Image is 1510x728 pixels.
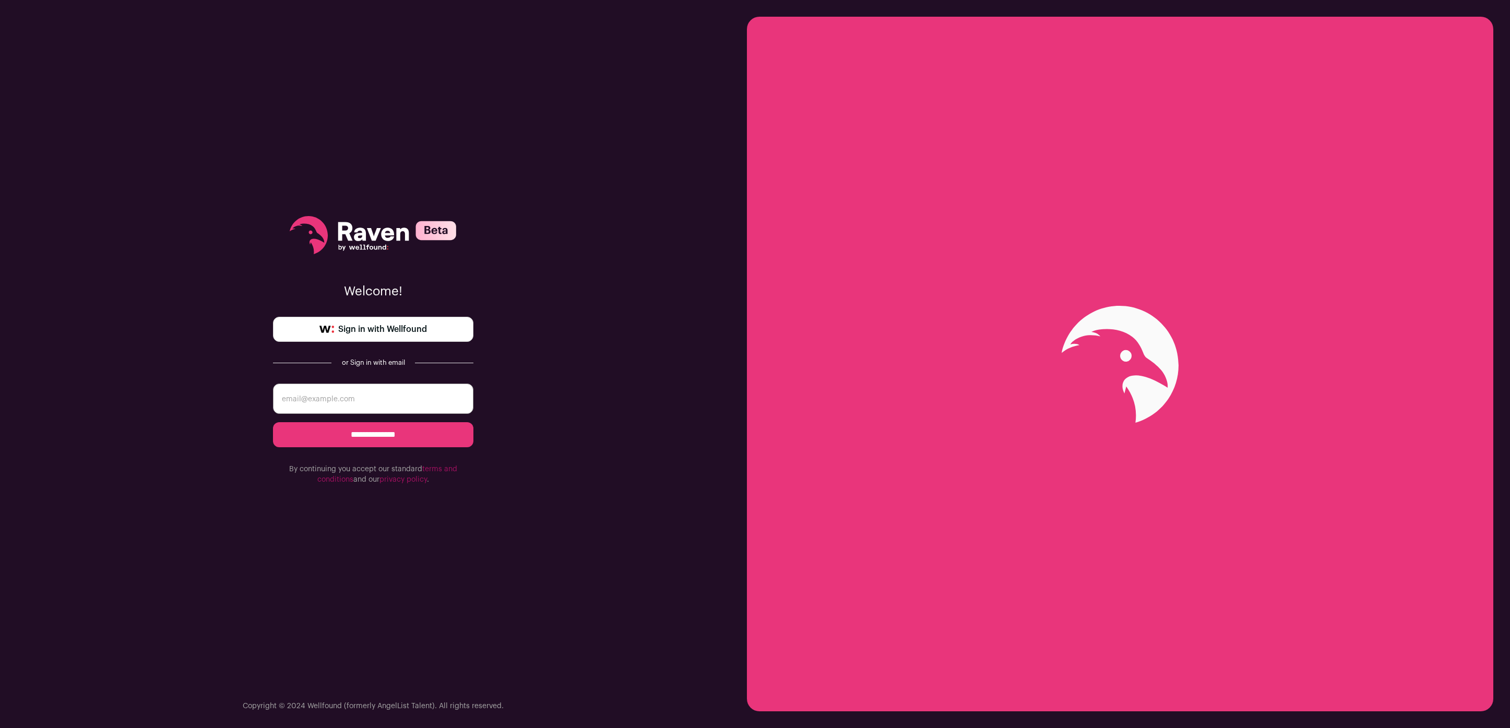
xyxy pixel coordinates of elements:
[319,326,334,333] img: wellfound-symbol-flush-black-fb3c872781a75f747ccb3a119075da62bfe97bd399995f84a933054e44a575c4.png
[340,359,407,367] div: or Sign in with email
[273,384,473,414] input: email@example.com
[243,701,504,711] p: Copyright © 2024 Wellfound (formerly AngelList Talent). All rights reserved.
[338,323,427,336] span: Sign in with Wellfound
[273,317,473,342] a: Sign in with Wellfound
[273,283,473,300] p: Welcome!
[379,476,427,483] a: privacy policy
[273,464,473,485] p: By continuing you accept our standard and our .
